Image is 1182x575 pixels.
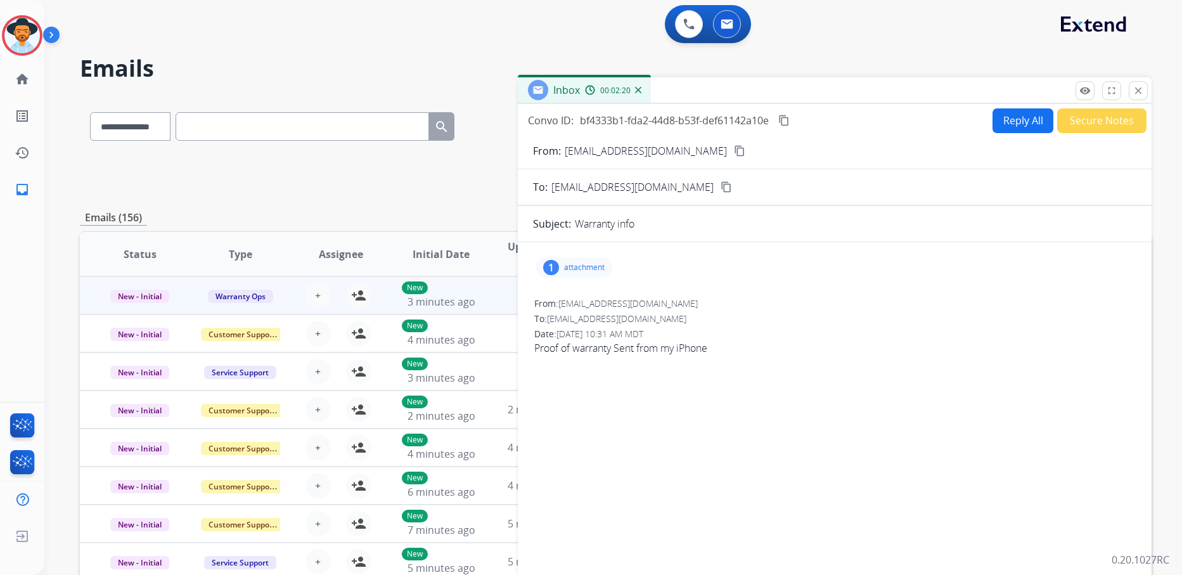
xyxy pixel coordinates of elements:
[80,210,147,226] p: Emails (156)
[600,86,631,96] span: 00:02:20
[721,181,732,193] mat-icon: content_copy
[553,83,580,97] span: Inbox
[533,179,548,195] p: To:
[402,396,428,408] p: New
[208,290,273,303] span: Warranty Ops
[556,328,643,340] span: [DATE] 10:31 AM MDT
[508,441,575,455] span: 4 minutes ago
[408,523,475,537] span: 7 minutes ago
[1106,85,1117,96] mat-icon: fullscreen
[305,359,331,384] button: +
[305,321,331,346] button: +
[305,435,331,460] button: +
[80,56,1152,81] h2: Emails
[201,328,283,341] span: Customer Support
[408,295,475,309] span: 3 minutes ago
[402,434,428,446] p: New
[408,409,475,423] span: 2 minutes ago
[402,510,428,522] p: New
[1112,552,1169,567] p: 0.20.1027RC
[402,548,428,560] p: New
[204,366,276,379] span: Service Support
[547,313,686,325] span: [EMAIL_ADDRESS][DOMAIN_NAME]
[565,143,727,158] p: [EMAIL_ADDRESS][DOMAIN_NAME]
[508,555,575,569] span: 5 minutes ago
[534,313,1135,325] div: To:
[201,442,283,455] span: Customer Support
[992,108,1053,133] button: Reply All
[1133,85,1144,96] mat-icon: close
[351,402,366,417] mat-icon: person_add
[402,320,428,332] p: New
[502,239,556,269] span: Updated Date
[305,473,331,498] button: +
[402,281,428,294] p: New
[305,511,331,536] button: +
[534,340,1135,356] span: Proof of warranty Sent from my iPhone
[201,518,283,531] span: Customer Support
[15,145,30,160] mat-icon: history
[551,179,714,195] span: [EMAIL_ADDRESS][DOMAIN_NAME]
[15,182,30,197] mat-icon: inbox
[15,72,30,87] mat-icon: home
[508,403,575,417] span: 2 minutes ago
[402,358,428,370] p: New
[534,297,1135,310] div: From:
[110,290,169,303] span: New - Initial
[508,479,575,493] span: 4 minutes ago
[533,143,561,158] p: From:
[110,404,169,417] span: New - Initial
[204,556,276,569] span: Service Support
[4,18,40,53] img: avatar
[533,216,571,231] p: Subject:
[229,247,252,262] span: Type
[110,328,169,341] span: New - Initial
[1057,108,1147,133] button: Secure Notes
[434,119,449,134] mat-icon: search
[351,478,366,493] mat-icon: person_add
[110,442,169,455] span: New - Initial
[315,478,321,493] span: +
[351,326,366,341] mat-icon: person_add
[543,260,559,275] div: 1
[564,262,605,273] p: attachment
[408,371,475,385] span: 3 minutes ago
[534,328,1135,340] div: Date:
[305,283,331,308] button: +
[351,440,366,455] mat-icon: person_add
[413,247,470,262] span: Initial Date
[528,113,574,128] p: Convo ID:
[305,549,331,574] button: +
[124,247,157,262] span: Status
[580,113,769,127] span: bf4333b1-fda2-44d8-b53f-def61142a10e
[408,333,475,347] span: 4 minutes ago
[305,397,331,422] button: +
[201,480,283,493] span: Customer Support
[558,297,698,309] span: [EMAIL_ADDRESS][DOMAIN_NAME]
[110,518,169,531] span: New - Initial
[315,288,321,303] span: +
[110,556,169,569] span: New - Initial
[201,404,283,417] span: Customer Support
[319,247,363,262] span: Assignee
[408,447,475,461] span: 4 minutes ago
[315,440,321,455] span: +
[315,516,321,531] span: +
[315,402,321,417] span: +
[408,485,475,499] span: 6 minutes ago
[315,554,321,569] span: +
[408,561,475,575] span: 5 minutes ago
[351,516,366,531] mat-icon: person_add
[15,108,30,124] mat-icon: list_alt
[734,145,745,157] mat-icon: content_copy
[351,288,366,303] mat-icon: person_add
[110,366,169,379] span: New - Initial
[1079,85,1091,96] mat-icon: remove_red_eye
[508,517,575,531] span: 5 minutes ago
[351,554,366,569] mat-icon: person_add
[778,115,790,126] mat-icon: content_copy
[575,216,634,231] p: Warranty info
[351,364,366,379] mat-icon: person_add
[402,472,428,484] p: New
[315,326,321,341] span: +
